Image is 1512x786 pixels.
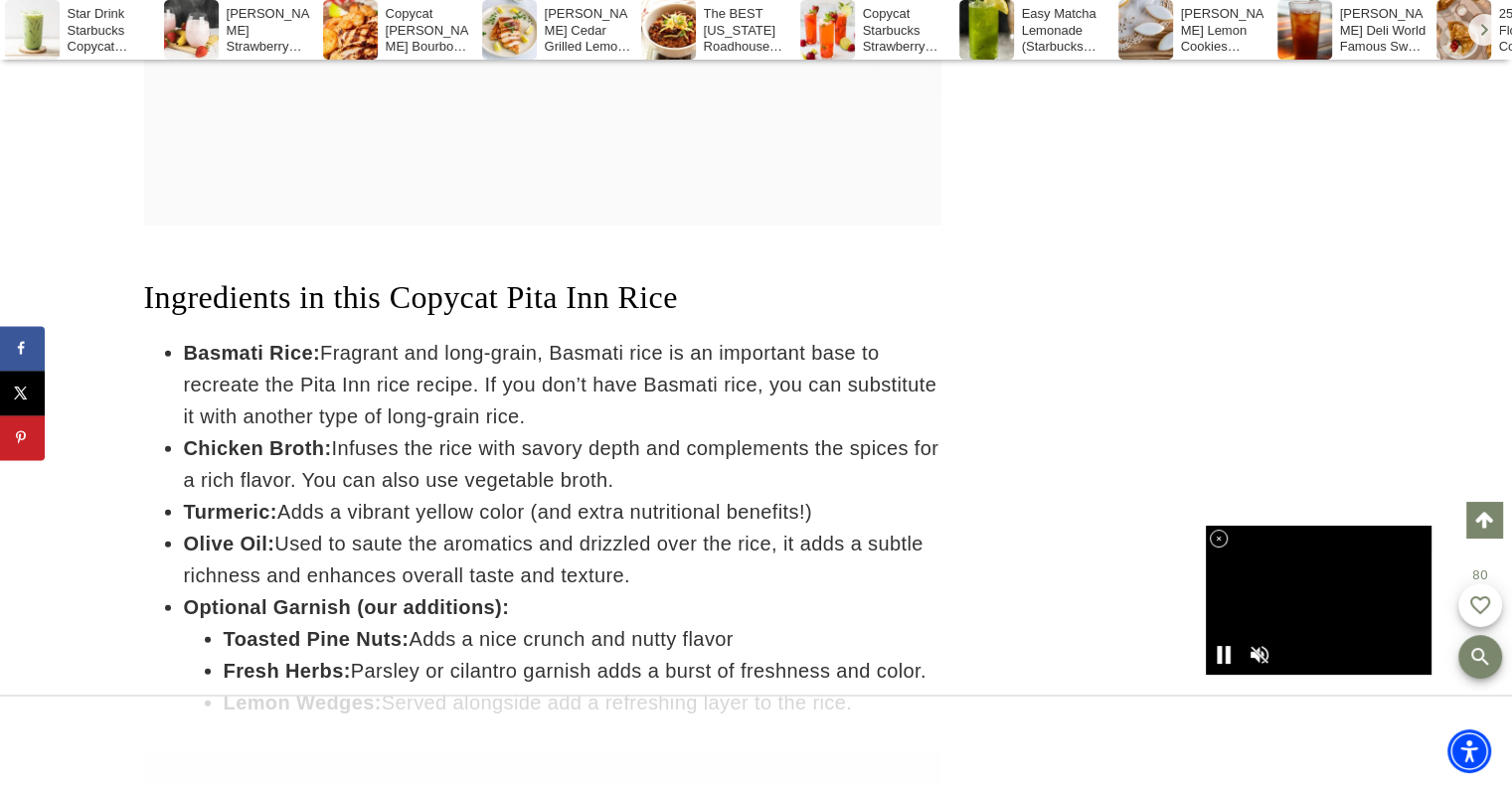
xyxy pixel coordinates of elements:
[184,437,332,459] strong: Chicken Broth:
[144,279,678,315] span: Ingredients in this Copycat Pita Inn Rice
[184,528,941,591] li: Used to saute the aromatics and drizzled over the rice, it adds a subtle richness and enhances ov...
[224,692,382,713] strong: Lemon Wedges:
[1466,502,1502,538] a: Scroll to top
[224,660,351,682] strong: Fresh Herbs:
[306,628,409,650] strong: Pine Nuts:
[224,687,941,718] li: Served alongside add a refreshing layer to the rice.
[184,337,941,432] li: Fragrant and long-grain, Basmati rice is an important base to recreate the Pita Inn rice recipe. ...
[184,342,320,364] strong: Basmati Rice:
[224,628,301,650] strong: Toasted
[1447,729,1491,773] div: Accessibility Menu
[224,623,941,655] li: Adds a nice crunch and nutty flavor
[184,432,941,496] li: Infuses the rice with savory depth and complements the spices for a rich flavor. You can also use...
[224,655,941,687] li: Parsley or cilantro garnish adds a burst of freshness and color.
[184,533,275,554] strong: Olive Oil:
[184,501,277,523] strong: Turmeric:
[184,496,941,528] li: Adds a vibrant yellow color (and extra nutritional benefits!)
[184,596,510,618] strong: Optional Garnish (our additions):
[274,697,1239,786] iframe: Advertisement
[1206,526,1431,675] iframe: Advertisement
